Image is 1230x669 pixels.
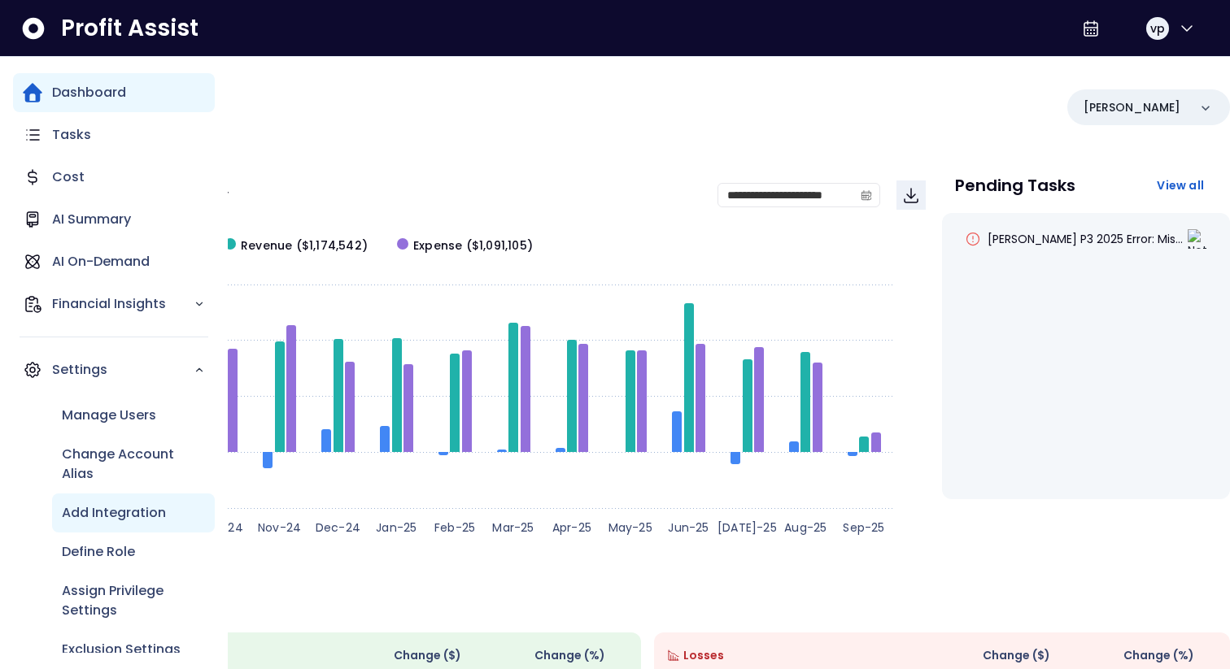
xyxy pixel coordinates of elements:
[65,597,1230,613] p: Wins & Losses
[668,519,709,536] text: Jun-25
[896,180,926,210] button: Download
[861,189,872,201] svg: calendar
[1123,647,1194,664] span: Change (%)
[413,237,533,254] span: Expense ($1,091,105)
[1188,229,1207,249] img: Not yet Started
[717,519,777,536] text: [DATE]-25
[52,167,85,187] p: Cost
[552,519,591,536] text: Apr-25
[1144,171,1217,200] button: View all
[394,647,461,664] span: Change ( $ )
[434,519,475,536] text: Feb-25
[316,519,360,536] text: Dec-24
[52,125,91,145] p: Tasks
[1157,177,1204,193] span: View all
[61,14,198,43] span: Profit Assist
[62,640,181,659] p: Exclusion Settings
[534,647,605,664] span: Change (%)
[376,519,417,536] text: Jan-25
[258,519,301,536] text: Nov-24
[1150,20,1165,37] span: vp
[784,519,827,536] text: Aug-25
[62,581,205,620] p: Assign Privilege Settings
[52,252,150,272] p: AI On-Demand
[988,231,1183,247] span: [PERSON_NAME] P3 2025 Error: Mis...
[492,519,534,536] text: Mar-25
[983,647,1050,664] span: Change ( $ )
[52,83,126,102] p: Dashboard
[62,406,156,425] p: Manage Users
[62,542,135,562] p: Define Role
[62,445,205,484] p: Change Account Alias
[608,519,652,536] text: May-25
[843,519,884,536] text: Sep-25
[199,519,243,536] text: Oct-24
[62,503,166,523] p: Add Integration
[1084,99,1180,116] p: [PERSON_NAME]
[683,647,724,664] span: Losses
[955,177,1075,193] p: Pending Tasks
[52,210,131,229] p: AI Summary
[241,237,368,254] span: Revenue ($1,174,542)
[52,360,194,380] p: Settings
[52,294,194,314] p: Financial Insights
